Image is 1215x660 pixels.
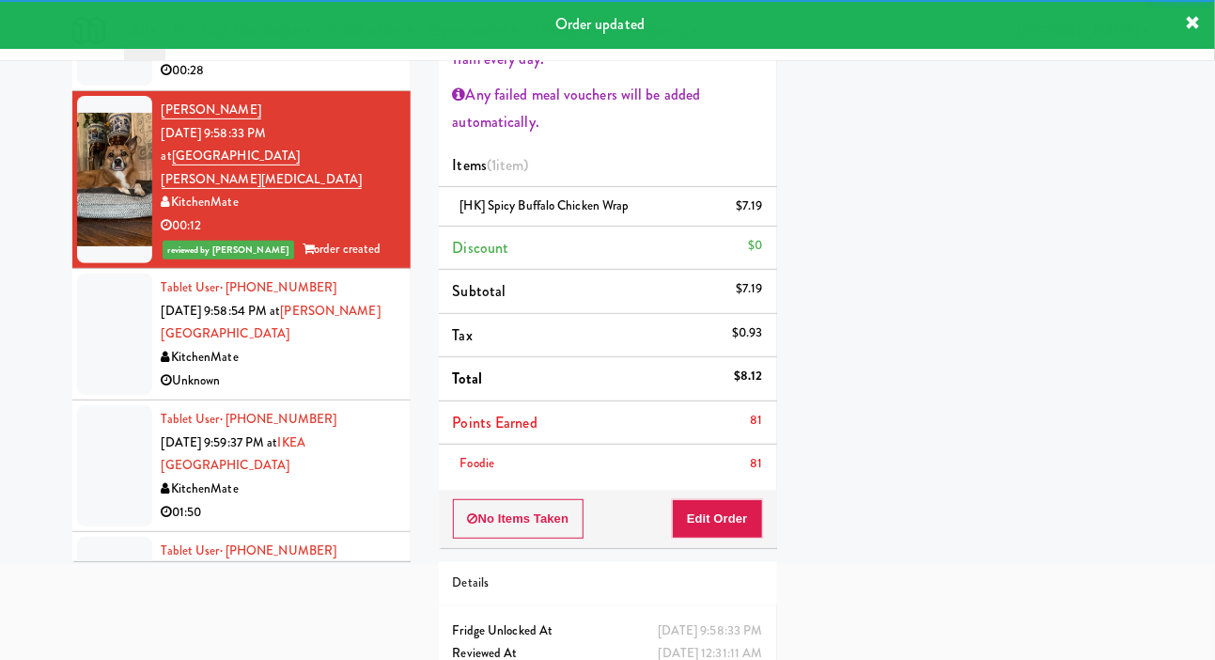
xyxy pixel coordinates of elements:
[487,154,529,176] span: (1 )
[555,13,645,35] span: Order updated
[453,412,537,433] span: Points Earned
[72,269,411,401] li: Tablet User· [PHONE_NUMBER][DATE] 9:58:54 PM at[PERSON_NAME][GEOGRAPHIC_DATA]KitchenMateUnknown
[453,324,473,346] span: Tax
[162,433,278,451] span: [DATE] 9:59:37 PM at
[162,124,267,165] span: [DATE] 9:58:33 PM at
[72,401,411,532] li: Tablet User· [PHONE_NUMBER][DATE] 9:59:37 PM atIKEA [GEOGRAPHIC_DATA]KitchenMate01:50
[162,302,281,320] span: [DATE] 9:58:54 PM at
[162,278,337,296] a: Tablet User· [PHONE_NUMBER]
[460,196,630,214] span: [HK] Spicy Buffalo Chicken Wrap
[460,454,495,472] span: Foodie
[672,499,763,539] button: Edit Order
[162,501,397,525] div: 01:50
[496,154,523,176] ng-pluralize: item
[453,237,509,259] span: Discount
[162,346,397,369] div: KitchenMate
[453,499,584,539] button: No Items Taken
[453,81,763,136] div: Any failed meal vouchers will be added automatically.
[162,59,397,83] div: 00:28
[736,195,763,218] div: $7.19
[453,620,763,643] div: Fridge Unlocked At
[162,542,337,559] a: Tablet User· [PHONE_NUMBER]
[750,452,762,476] div: 81
[453,368,483,389] span: Total
[220,542,337,559] span: · [PHONE_NUMBER]
[748,234,762,258] div: $0
[163,241,295,259] span: reviewed by [PERSON_NAME]
[162,478,397,501] div: KitchenMate
[750,409,762,432] div: 81
[162,191,397,214] div: KitchenMate
[734,365,763,388] div: $8.12
[162,369,397,393] div: Unknown
[736,277,763,301] div: $7.19
[658,620,763,643] div: [DATE] 9:58:33 PM
[453,280,506,302] span: Subtotal
[220,410,337,428] span: · [PHONE_NUMBER]
[162,410,337,428] a: Tablet User· [PHONE_NUMBER]
[732,322,763,345] div: $0.93
[453,572,763,595] div: Details
[303,240,381,258] span: order created
[162,147,363,189] a: [GEOGRAPHIC_DATA][PERSON_NAME][MEDICAL_DATA]
[72,91,411,269] li: [PERSON_NAME][DATE] 9:58:33 PM at[GEOGRAPHIC_DATA][PERSON_NAME][MEDICAL_DATA]KitchenMate00:12revi...
[162,214,397,238] div: 00:12
[453,154,529,176] span: Items
[162,101,261,119] a: [PERSON_NAME]
[220,278,337,296] span: · [PHONE_NUMBER]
